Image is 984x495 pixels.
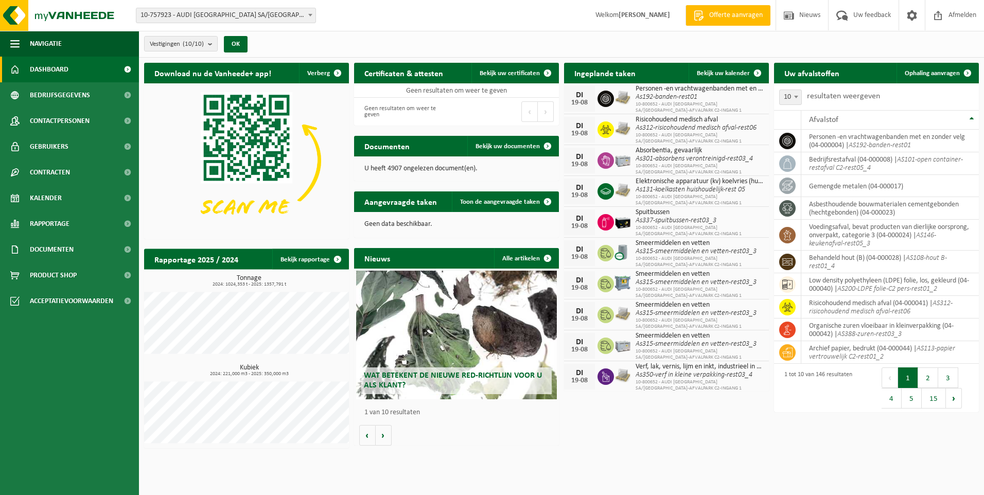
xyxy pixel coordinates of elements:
span: Product Shop [30,262,77,288]
div: DI [569,369,590,377]
img: LP-PA-00000-WDN-11 [614,367,631,384]
img: PB-LB-0680-HPE-BK-11 [614,213,631,230]
button: Next [538,101,554,122]
span: 2024: 221,000 m3 - 2025: 350,000 m3 [149,372,349,377]
div: DI [569,307,590,315]
span: Bekijk uw kalender [697,70,750,77]
a: Bekijk uw documenten [467,136,558,156]
div: 19-08 [569,377,590,384]
span: Gebruikers [30,134,68,160]
div: DI [569,153,590,161]
td: risicohoudend medisch afval (04-000041) | [801,296,979,319]
span: Risicohoudend medisch afval [636,116,764,124]
img: LP-LD-00200-CU [614,243,631,261]
span: Bedrijfsgegevens [30,82,90,108]
i: As350-verf in kleine verpakking-rest03_4 [636,371,752,379]
button: Vorige [359,425,376,446]
td: voedingsafval, bevat producten van dierlijke oorsprong, onverpakt, categorie 3 (04-000024) | [801,220,979,251]
span: Contracten [30,160,70,185]
div: 19-08 [569,130,590,137]
a: Bekijk uw kalender [689,63,768,83]
span: 10-800652 - AUDI [GEOGRAPHIC_DATA] SA/[GEOGRAPHIC_DATA]-AFVALPARK C2-INGANG 1 [636,101,764,114]
img: LP-PA-00000-WDN-11 [614,305,631,323]
div: DI [569,122,590,130]
td: gemengde metalen (04-000017) [801,175,979,197]
div: DI [569,91,590,99]
div: 19-08 [569,99,590,107]
div: 19-08 [569,223,590,230]
i: As131-koelkasten huishoudelijk-rest 05 [636,186,745,193]
i: As315-smeermiddelen en vetten-rest03_3 [636,278,757,286]
span: Ophaling aanvragen [905,70,960,77]
span: Acceptatievoorwaarden [30,288,113,314]
span: 10-800652 - AUDI [GEOGRAPHIC_DATA] SA/[GEOGRAPHIC_DATA]-AFVALPARK C2-INGANG 1 [636,348,764,361]
span: 10-800652 - AUDI [GEOGRAPHIC_DATA] SA/[GEOGRAPHIC_DATA]-AFVALPARK C2-INGANG 1 [636,287,764,299]
span: Verf, lak, vernis, lijm en inkt, industrieel in kleinverpakking [636,363,764,371]
span: Rapportage [30,211,69,237]
h2: Ingeplande taken [564,63,646,83]
span: Wat betekent de nieuwe RED-richtlijn voor u als klant? [364,372,542,390]
div: 19-08 [569,161,590,168]
button: 15 [922,388,946,409]
td: archief papier, bedrukt (04-000044) | [801,341,979,364]
h3: Tonnage [149,275,349,287]
div: 19-08 [569,254,590,261]
button: Vestigingen(10/10) [144,36,218,51]
button: 5 [902,388,922,409]
img: PB-LB-0680-HPE-GY-11 [614,151,631,168]
span: Documenten [30,237,74,262]
span: Navigatie [30,31,62,57]
h2: Certificaten & attesten [354,63,453,83]
i: As312-risicohoudend medisch afval-rest06 [636,124,757,132]
button: Verberg [299,63,348,83]
td: bedrijfsrestafval (04-000008) | [801,152,979,175]
i: As315-smeermiddelen en vetten-rest03_3 [636,340,757,348]
button: Next [946,388,962,409]
span: 10-757923 - AUDI BRUSSELS SA/NV - VORST [136,8,316,23]
strong: [PERSON_NAME] [619,11,670,19]
img: PB-AP-0800-MET-02-01 [614,274,631,292]
div: 19-08 [569,346,590,353]
h2: Uw afvalstoffen [774,63,850,83]
span: Smeermiddelen en vetten [636,301,764,309]
button: 4 [882,388,902,409]
h2: Download nu de Vanheede+ app! [144,63,282,83]
td: organische zuren vloeibaar in kleinverpakking (04-000042) | [801,319,979,341]
i: As315-smeermiddelen en vetten-rest03_3 [636,309,757,317]
td: behandeld hout (B) (04-000028) | [801,251,979,273]
div: 1 tot 10 van 146 resultaten [779,366,852,410]
div: 19-08 [569,192,590,199]
span: Elektronische apparatuur (kv) koelvries (huishoudelijk) [636,178,764,186]
i: AS200-LDPE folie-C2 pers-rest01_2 [837,285,937,293]
a: Bekijk rapportage [272,249,348,270]
count: (10/10) [183,41,204,47]
span: Smeermiddelen en vetten [636,332,764,340]
span: Vestigingen [150,37,204,52]
a: Alle artikelen [494,248,558,269]
img: LP-PA-00000-WDN-11 [614,182,631,199]
span: Toon de aangevraagde taken [460,199,540,205]
i: As192-banden-rest01 [636,93,697,101]
span: Absorbentia, gevaarlijk [636,147,764,155]
img: Download de VHEPlus App [144,83,349,237]
span: Personen -en vrachtwagenbanden met en zonder velg [636,85,764,93]
img: LP-PA-00000-WDN-11 [614,89,631,107]
td: personen -en vrachtwagenbanden met en zonder velg (04-000004) | [801,130,979,152]
span: Smeermiddelen en vetten [636,270,764,278]
span: Offerte aanvragen [707,10,765,21]
div: DI [569,184,590,192]
span: Verberg [307,70,330,77]
span: Spuitbussen [636,208,764,217]
label: resultaten weergeven [807,92,880,100]
span: Bekijk uw documenten [476,143,540,150]
i: As315-smeermiddelen en vetten-rest03_3 [636,247,757,255]
button: OK [224,36,248,52]
span: 10-757923 - AUDI BRUSSELS SA/NV - VORST [136,8,315,23]
h2: Rapportage 2025 / 2024 [144,249,249,269]
i: AS108-hout B-rest01_4 [809,254,947,270]
div: DI [569,245,590,254]
span: 10-800652 - AUDI [GEOGRAPHIC_DATA] SA/[GEOGRAPHIC_DATA]-AFVALPARK C2-INGANG 1 [636,225,764,237]
div: 19-08 [569,315,590,323]
span: Bekijk uw certificaten [480,70,540,77]
span: 10-800652 - AUDI [GEOGRAPHIC_DATA] SA/[GEOGRAPHIC_DATA]-AFVALPARK C2-INGANG 1 [636,132,764,145]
